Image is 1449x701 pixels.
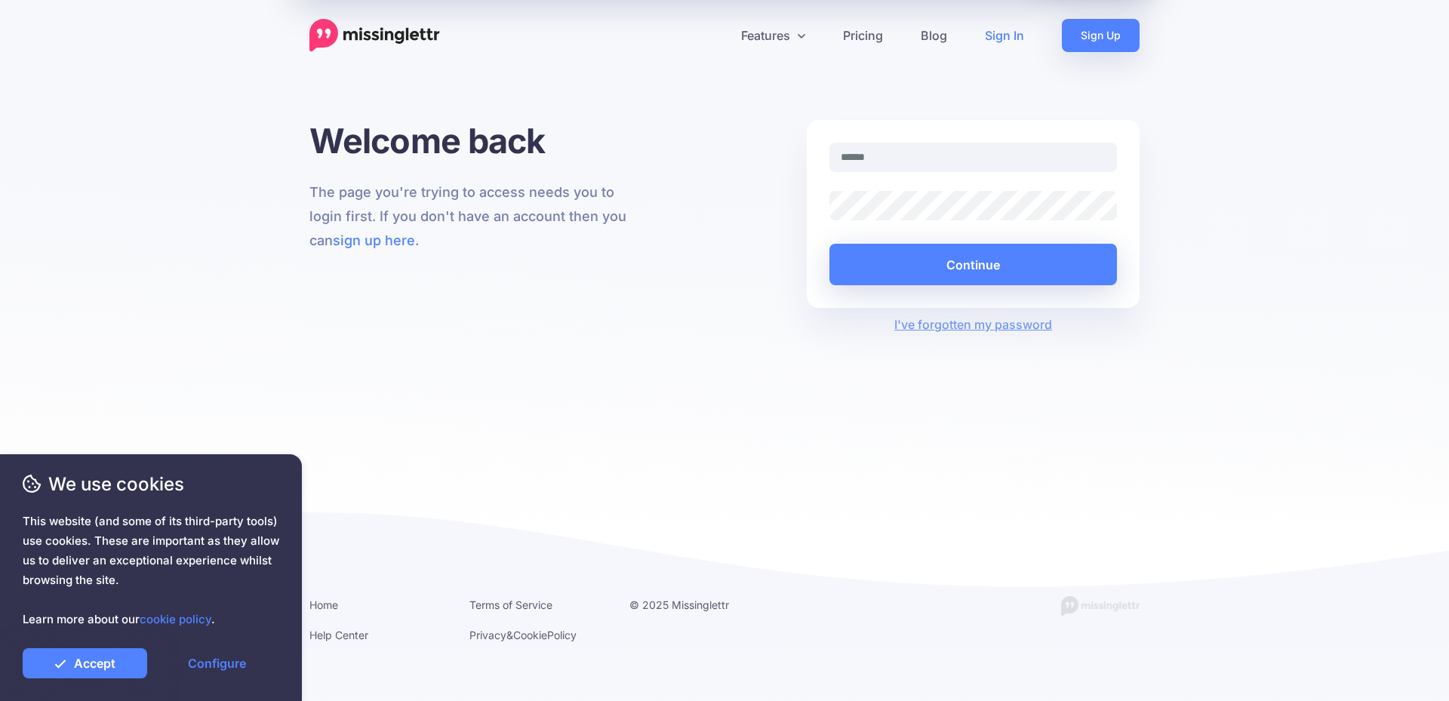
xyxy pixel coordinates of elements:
[23,512,279,629] span: This website (and some of its third-party tools) use cookies. These are important as they allow u...
[309,598,338,611] a: Home
[629,595,767,614] li: © 2025 Missinglettr
[829,244,1117,285] button: Continue
[513,629,547,641] a: Cookie
[140,612,211,626] a: cookie policy
[155,648,279,678] a: Configure
[1062,19,1140,52] a: Sign Up
[824,19,902,52] a: Pricing
[469,629,506,641] a: Privacy
[309,180,642,253] p: The page you're trying to access needs you to login first. If you don't have an account then you ...
[469,626,607,644] li: & Policy
[894,317,1052,332] a: I've forgotten my password
[309,629,368,641] a: Help Center
[469,598,552,611] a: Terms of Service
[23,648,147,678] a: Accept
[902,19,966,52] a: Blog
[722,19,824,52] a: Features
[966,19,1043,52] a: Sign In
[309,120,642,161] h1: Welcome back
[23,471,279,497] span: We use cookies
[333,232,415,248] a: sign up here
